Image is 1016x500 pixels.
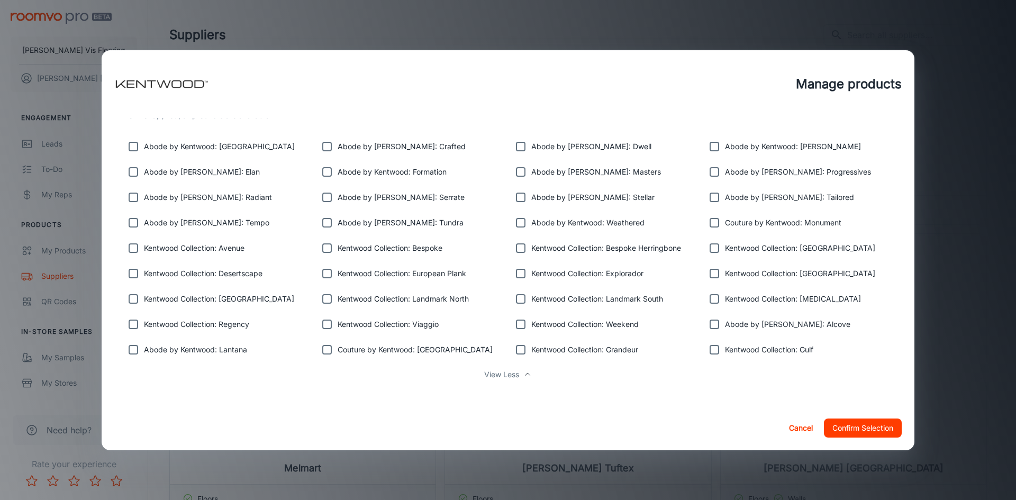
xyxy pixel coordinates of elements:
[484,369,519,380] p: View Less
[531,217,645,229] p: Abode by Kentwood: Weathered
[531,166,661,178] p: Abode by [PERSON_NAME]: Masters
[796,75,902,94] h4: Manage products
[144,293,294,305] p: Kentwood Collection: [GEOGRAPHIC_DATA]
[144,192,272,203] p: Abode by [PERSON_NAME]: Radiant
[338,344,493,356] p: Couture by Kentwood: [GEOGRAPHIC_DATA]
[531,141,651,152] p: Abode by [PERSON_NAME]: Dwell
[725,344,813,356] p: Kentwood Collection: Gulf
[725,166,871,178] p: Abode by [PERSON_NAME]: Progressives
[338,268,466,279] p: Kentwood Collection: European Plank
[338,166,447,178] p: Abode by Kentwood: Formation
[725,141,861,152] p: Abode by Kentwood: [PERSON_NAME]
[531,192,655,203] p: Abode by [PERSON_NAME]: Stellar
[338,293,469,305] p: Kentwood Collection: Landmark North
[144,166,260,178] p: Abode by [PERSON_NAME]: Elan
[338,192,465,203] p: Abode by [PERSON_NAME]: Serrate
[725,242,875,254] p: Kentwood Collection: [GEOGRAPHIC_DATA]
[144,242,244,254] p: Kentwood Collection: Avenue
[144,319,249,330] p: Kentwood Collection: Regency
[725,217,841,229] p: Couture by Kentwood: Monument
[725,268,875,279] p: Kentwood Collection: [GEOGRAPHIC_DATA]
[338,319,439,330] p: Kentwood Collection: Viaggio
[725,319,850,330] p: Abode by [PERSON_NAME]: Alcove
[144,344,247,356] p: Abode by Kentwood: Lantana
[725,293,861,305] p: Kentwood Collection: [MEDICAL_DATA]
[144,217,269,229] p: Abode by [PERSON_NAME]: Tempo
[114,63,210,105] img: vendor_logo_square_en-us.png
[338,242,442,254] p: Kentwood Collection: Bespoke
[531,293,663,305] p: Kentwood Collection: Landmark South
[531,242,681,254] p: Kentwood Collection: Bespoke Herringbone
[531,344,638,356] p: Kentwood Collection: Grandeur
[144,141,295,152] p: Abode by Kentwood: [GEOGRAPHIC_DATA]
[824,419,902,438] button: Confirm Selection
[144,268,262,279] p: Kentwood Collection: Desertscape
[531,319,639,330] p: Kentwood Collection: Weekend
[338,217,464,229] p: Abode by [PERSON_NAME]: Tundra
[531,268,643,279] p: Kentwood Collection: Explorador
[784,419,818,438] button: Cancel
[725,192,854,203] p: Abode by [PERSON_NAME]: Tailored
[338,141,466,152] p: Abode by [PERSON_NAME]: Crafted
